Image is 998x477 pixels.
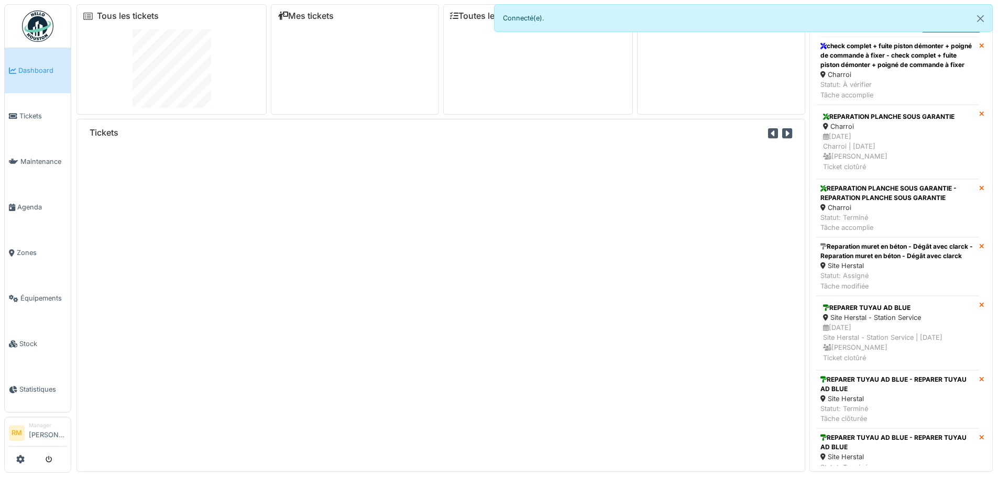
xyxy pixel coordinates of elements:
div: Charroi [820,203,975,213]
a: Maintenance [5,139,71,184]
div: Site Herstal - Station Service [823,313,972,323]
div: REPARATION PLANCHE SOUS GARANTIE - REPARATION PLANCHE SOUS GARANTIE [820,184,975,203]
div: Site Herstal [820,394,975,404]
div: Charroi [820,70,975,80]
li: RM [9,425,25,441]
div: Statut: Terminé Tâche clôturée [820,404,975,424]
div: [DATE] Charroi | [DATE] [PERSON_NAME] Ticket clotûré [823,131,972,172]
a: REPARATION PLANCHE SOUS GARANTIE - REPARATION PLANCHE SOUS GARANTIE Charroi Statut: TerminéTâche ... [816,179,979,238]
a: Mes tickets [278,11,334,21]
span: Zones [17,248,67,258]
span: Dashboard [18,65,67,75]
div: check complet + fuite piston démonter + poigné de commande à fixer - check complet + fuite piston... [820,41,975,70]
a: Agenda [5,184,71,230]
a: Tous les tickets [97,11,159,21]
div: Manager [29,421,67,429]
span: Statistiques [19,384,67,394]
a: Statistiques [5,367,71,412]
span: Stock [19,339,67,349]
div: REPARER TUYAU AD BLUE - REPARER TUYAU AD BLUE [820,375,975,394]
a: REPARATION PLANCHE SOUS GARANTIE Charroi [DATE]Charroi | [DATE] [PERSON_NAME]Ticket clotûré [816,105,979,179]
button: Close [969,5,992,32]
a: Équipements [5,275,71,321]
div: Site Herstal [820,261,975,271]
a: Reparation muret en béton - Dégât avec clarck - Reparation muret en béton - Dégât avec clarck Sit... [816,237,979,296]
div: REPARATION PLANCHE SOUS GARANTIE [823,112,972,121]
div: Site Herstal [820,452,975,462]
a: Toutes les tâches [450,11,528,21]
span: Tickets [19,111,67,121]
li: [PERSON_NAME] [29,421,67,444]
div: Statut: Assigné Tâche modifiée [820,271,975,291]
div: Reparation muret en béton - Dégât avec clarck - Reparation muret en béton - Dégât avec clarck [820,242,975,261]
span: Agenda [17,202,67,212]
a: check complet + fuite piston démonter + poigné de commande à fixer - check complet + fuite piston... [816,37,979,105]
h6: Tickets [90,128,118,138]
a: Zones [5,230,71,275]
span: Équipements [20,293,67,303]
div: Connecté(e). [494,4,993,32]
span: Maintenance [20,157,67,167]
div: Statut: À vérifier Tâche accomplie [820,80,975,99]
a: Dashboard [5,48,71,93]
a: REPARER TUYAU AD BLUE Site Herstal - Station Service [DATE]Site Herstal - Station Service | [DATE... [816,296,979,370]
div: Charroi [823,121,972,131]
div: Statut: Terminé Tâche accomplie [820,213,975,232]
a: RM Manager[PERSON_NAME] [9,421,67,447]
div: [DATE] Site Herstal - Station Service | [DATE] [PERSON_NAME] Ticket clotûré [823,323,972,363]
div: REPARER TUYAU AD BLUE - REPARER TUYAU AD BLUE [820,433,975,452]
a: Tickets [5,93,71,139]
div: REPARER TUYAU AD BLUE [823,303,972,313]
a: REPARER TUYAU AD BLUE - REPARER TUYAU AD BLUE Site Herstal Statut: TerminéTâche clôturée [816,370,979,429]
img: Badge_color-CXgf-gQk.svg [22,10,53,42]
a: Stock [5,321,71,367]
